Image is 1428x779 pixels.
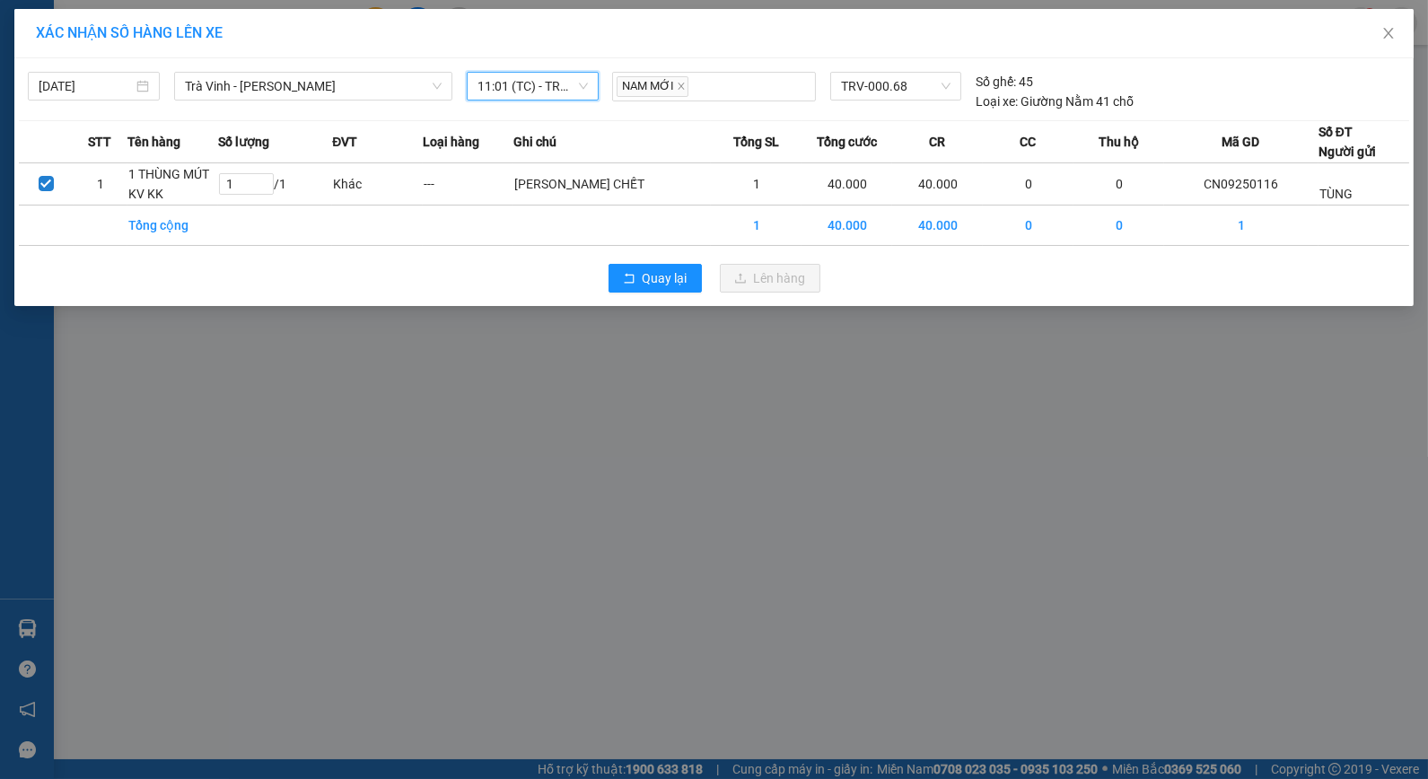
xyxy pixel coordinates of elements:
td: 1 THÙNG MÚT KV KK [127,163,218,206]
span: VP Cầu Ngang - [37,35,175,52]
div: Số ĐT Người gửi [1318,122,1376,162]
span: Số ghế: [976,72,1016,92]
td: 0 [1073,206,1164,246]
p: GỬI: [7,35,262,52]
span: rollback [623,272,635,286]
td: [PERSON_NAME] CHẾT [513,163,711,206]
td: 40.000 [802,206,892,246]
strong: BIÊN NHẬN GỬI HÀNG [60,10,208,27]
span: CC [1020,132,1036,152]
span: Thu hộ [1099,132,1139,152]
td: 1 [711,163,802,206]
span: 11:01 (TC) - TRV-000.68 - (Đã hủy) [477,73,588,100]
span: BÌNH [96,97,129,114]
span: TÙNG [1319,187,1353,201]
button: rollbackQuay lại [609,264,702,293]
span: CR [929,132,945,152]
span: Tổng SL [733,132,779,152]
span: TRV-000.68 [841,73,951,100]
td: Tổng cộng [127,206,218,246]
span: VP [PERSON_NAME] ([GEOGRAPHIC_DATA]) [7,60,180,94]
td: 0 [983,206,1073,246]
td: 1 [1164,206,1318,246]
span: GIAO: [7,117,195,134]
span: down [432,81,442,92]
span: close [677,82,686,91]
span: Tên hàng [127,132,180,152]
span: TÙNG [137,35,175,52]
span: XÁC NHẬN SỐ HÀNG LÊN XE [36,24,223,41]
span: Loại hàng [423,132,479,152]
span: Loại xe: [976,92,1018,111]
td: 1 [711,206,802,246]
span: Ghi chú [513,132,556,152]
span: [PERSON_NAME] CHẾT [47,117,195,134]
td: Khác [332,163,423,206]
span: 0917077070 - [7,97,129,114]
button: Close [1363,9,1414,59]
span: NAM MỚI [617,76,688,97]
td: 0 [983,163,1073,206]
td: 40.000 [802,163,892,206]
td: CN09250116 [1164,163,1318,206]
td: 40.000 [892,206,983,246]
span: Số lượng [218,132,269,152]
span: Mã GD [1222,132,1260,152]
input: 13/09/2025 [39,76,133,96]
div: Giường Nằm 41 chỗ [976,92,1134,111]
td: / 1 [218,163,332,206]
p: NHẬN: [7,60,262,94]
td: 40.000 [892,163,983,206]
div: 45 [976,72,1033,92]
button: uploadLên hàng [720,264,820,293]
td: --- [423,163,513,206]
td: 1 [74,163,128,206]
span: Quay lại [643,268,688,288]
span: Tổng cước [817,132,877,152]
span: STT [88,132,111,152]
td: 0 [1073,163,1164,206]
span: close [1381,26,1396,40]
span: ĐVT [332,132,357,152]
span: Trà Vinh - Hồ Chí Minh [185,73,442,100]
